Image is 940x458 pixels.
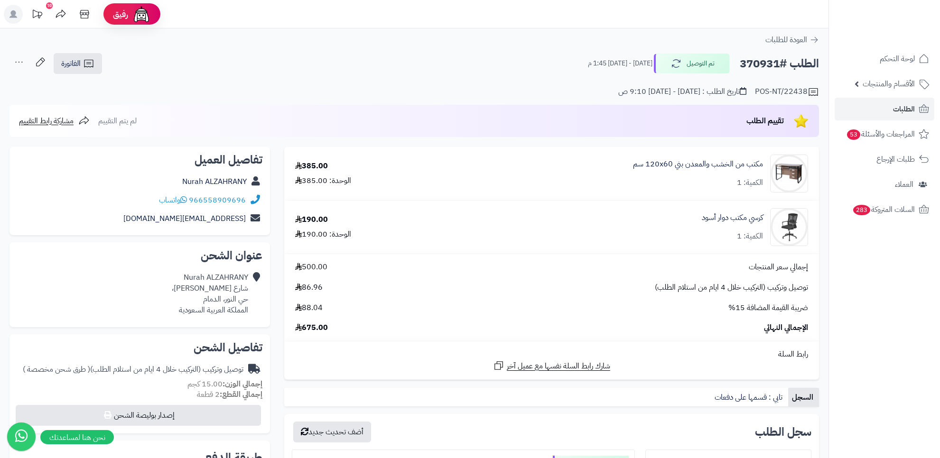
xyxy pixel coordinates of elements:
div: 385.00 [295,161,328,172]
a: العودة للطلبات [765,34,819,46]
span: شارك رابط السلة نفسها مع عميل آخر [507,361,610,372]
a: مشاركة رابط التقييم [19,115,90,127]
span: لوحة التحكم [880,52,915,65]
a: Nurah ALZAHRANY [182,176,247,187]
span: ضريبة القيمة المضافة 15% [728,302,808,313]
span: الإجمالي النهائي [764,322,808,333]
span: 53 [847,129,860,140]
span: إجمالي سعر المنتجات [749,262,808,273]
div: الوحدة: 385.00 [295,175,351,186]
a: 966558909696 [189,194,246,206]
a: العملاء [835,173,934,196]
a: [EMAIL_ADDRESS][DOMAIN_NAME] [123,213,246,224]
div: 10 [46,2,53,9]
button: تم التوصيل [654,54,730,73]
button: إصدار بوليصة الشحن [16,405,261,426]
span: 283 [853,205,870,215]
a: السجل [788,388,819,407]
span: لم يتم التقييم [98,115,137,127]
span: 86.96 [295,282,323,293]
span: 88.04 [295,302,323,313]
span: 675.00 [295,322,328,333]
a: المراجعات والأسئلة53 [835,123,934,146]
span: مشاركة رابط التقييم [19,115,74,127]
span: الأقسام والمنتجات [863,77,915,91]
a: الفاتورة [54,53,102,74]
span: 500.00 [295,262,327,273]
a: واتساب [159,194,187,206]
h2: الطلب #370931 [740,54,819,73]
a: لوحة التحكم [835,47,934,70]
div: POS-NT/22438 [755,86,819,98]
img: 1731241872-110102090196-90x90.jpg [771,208,808,246]
small: [DATE] - [DATE] 1:45 م [588,59,652,68]
span: توصيل وتركيب (التركيب خلال 4 ايام من استلام الطلب) [655,282,808,293]
a: تحديثات المنصة [25,5,49,26]
span: تقييم الطلب [746,115,784,127]
div: Nurah ALZAHRANY شارع [PERSON_NAME]، حي النور، الدمام المملكة العربية السعودية [172,272,248,315]
a: شارك رابط السلة نفسها مع عميل آخر [493,360,610,372]
span: رفيق [113,9,128,20]
div: الكمية: 1 [737,231,763,242]
div: رابط السلة [288,349,815,360]
strong: إجمالي الوزن: [223,378,262,390]
div: توصيل وتركيب (التركيب خلال 4 ايام من استلام الطلب) [23,364,243,375]
h2: عنوان الشحن [17,250,262,261]
a: تابي : قسمها على دفعات [711,388,788,407]
strong: إجمالي القطع: [220,389,262,400]
span: السلات المتروكة [852,203,915,216]
div: تاريخ الطلب : [DATE] - [DATE] 9:10 ص [618,86,746,97]
span: العملاء [895,178,913,191]
div: 190.00 [295,214,328,225]
button: أضف تحديث جديد [293,421,371,442]
a: السلات المتروكة283 [835,198,934,221]
img: ai-face.png [132,5,151,24]
span: الفاتورة [61,58,81,69]
a: الطلبات [835,98,934,120]
span: ( طرق شحن مخصصة ) [23,364,90,375]
a: كرسي مكتب دوار أسود [702,212,763,223]
span: العودة للطلبات [765,34,807,46]
img: logo-2.png [875,27,931,46]
a: مكتب من الخشب والمعدن بني 120x60 سم [633,159,763,170]
a: طلبات الإرجاع [835,148,934,171]
div: الوحدة: 190.00 [295,229,351,240]
h3: سجل الطلب [755,426,811,438]
img: 1716215394-110111010095-90x90.jpg [771,155,808,192]
span: الطلبات [893,102,915,116]
div: الكمية: 1 [737,177,763,188]
h2: تفاصيل العميل [17,154,262,165]
small: 15.00 كجم [187,378,262,390]
small: 2 قطعة [197,389,262,400]
span: المراجعات والأسئلة [846,128,915,141]
h2: تفاصيل الشحن [17,342,262,353]
span: طلبات الإرجاع [876,153,915,166]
